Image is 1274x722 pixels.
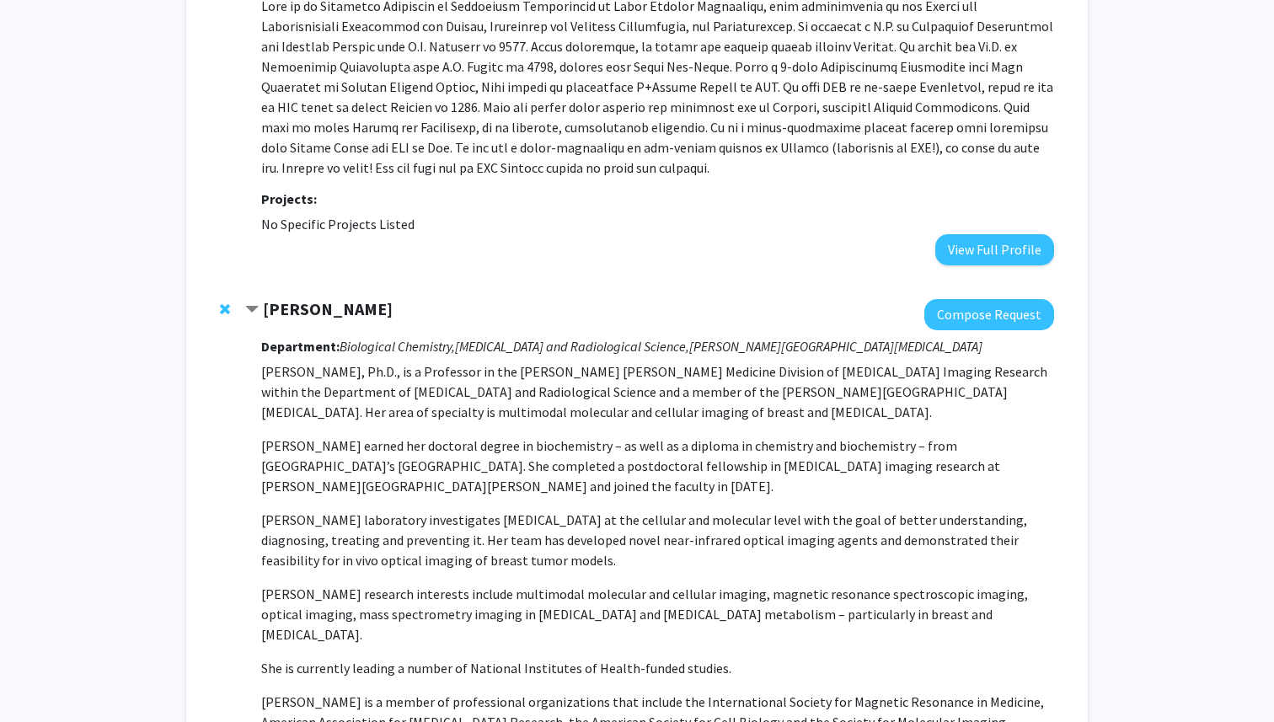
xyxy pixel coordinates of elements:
strong: Department: [261,338,340,355]
button: View Full Profile [935,234,1054,265]
span: Remove Kristine Glunde from bookmarks [220,302,230,316]
iframe: Chat [13,646,72,709]
button: Compose Request to Kristine Glunde [924,299,1054,330]
span: Contract Kristine Glunde Bookmark [245,303,259,317]
strong: Projects: [261,190,317,207]
i: [PERSON_NAME][GEOGRAPHIC_DATA][MEDICAL_DATA] [689,338,982,355]
span: No Specific Projects Listed [261,216,415,233]
p: [PERSON_NAME] earned her doctoral degree in biochemistry – as well as a diploma in chemistry and ... [261,436,1054,496]
i: Biological Chemistry, [340,338,455,355]
strong: [PERSON_NAME] [263,298,393,319]
p: [PERSON_NAME] research interests include multimodal molecular and cellular imaging, magnetic reso... [261,584,1054,644]
p: [PERSON_NAME] laboratory investigates [MEDICAL_DATA] at the cellular and molecular level with the... [261,510,1054,570]
p: She is currently leading a number of National Institutes of Health-funded studies. [261,658,1054,678]
i: [MEDICAL_DATA] and Radiological Science, [455,338,689,355]
p: [PERSON_NAME], Ph.D., is a Professor in the [PERSON_NAME] [PERSON_NAME] Medicine Division of [MED... [261,361,1054,422]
